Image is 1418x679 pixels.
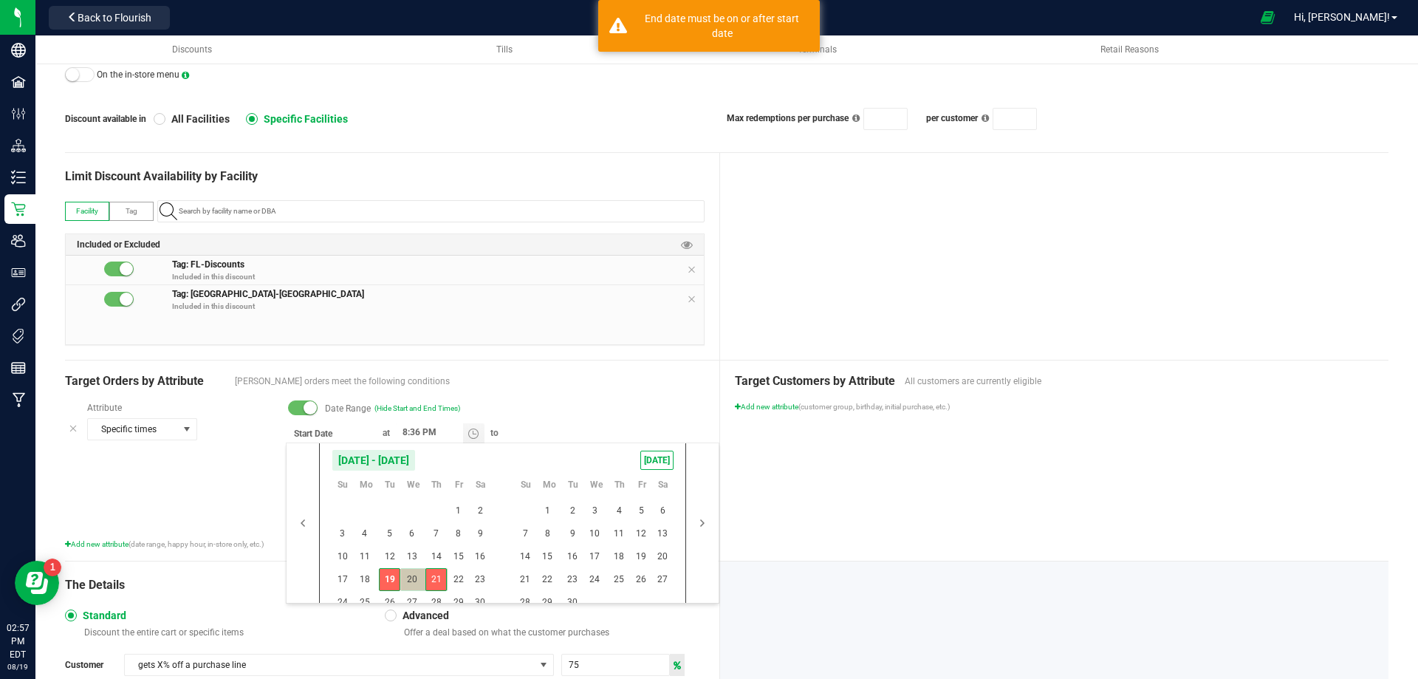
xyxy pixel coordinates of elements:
div: The Details [65,576,705,594]
td: Monday, August 18, 2025 [354,568,379,591]
td: Thursday, September 11, 2025 [609,522,631,545]
td: Sunday, September 28, 2025 [515,591,537,614]
span: 11 [354,545,375,568]
td: Tuesday, August 26, 2025 [379,591,401,614]
span: 26 [631,568,652,591]
span: Specific Facilities [258,112,348,126]
th: Fr [631,477,652,499]
td: Sunday, September 7, 2025 [515,522,537,545]
td: Monday, September 8, 2025 [537,522,562,545]
td: Thursday, September 4, 2025 [609,499,631,522]
p: Offer a deal based on what the customer purchases [398,627,705,638]
td: Friday, September 19, 2025 [631,545,652,568]
span: 14 [425,545,447,568]
span: 29 [448,591,469,614]
span: 17 [332,568,353,591]
span: 27 [652,568,674,591]
input: NO DATA FOUND [173,201,704,222]
th: Fr [448,477,469,499]
td: Wednesday, August 27, 2025 [401,591,425,614]
span: Date Range [325,402,371,415]
td: Wednesday, September 17, 2025 [584,545,609,568]
td: Saturday, September 6, 2025 [652,499,674,522]
inline-svg: Search [160,202,177,220]
span: 28 [515,591,536,614]
td: Tuesday, September 2, 2025 [562,499,584,522]
span: 15 [537,545,558,568]
span: 28 [425,591,447,614]
p: Included in this discount [172,301,704,312]
td: Tuesday, August 5, 2025 [379,522,401,545]
input: Start Date [288,424,377,443]
td: Monday, August 11, 2025 [354,545,379,568]
span: 4 [354,522,375,545]
span: (date range, happy hour, in-store only, etc.) [129,540,264,548]
span: 20 [401,568,422,591]
th: We [401,477,425,499]
span: 18 [354,568,375,591]
th: Mo [354,477,379,499]
th: Su [515,477,537,499]
inline-svg: Distribution [11,138,26,153]
span: Customer [65,658,124,672]
div: Included or Excluded [66,234,704,256]
th: Sa [469,477,490,499]
td: Sunday, August 17, 2025 [332,568,354,591]
span: 1 [448,499,469,522]
span: 5 [631,499,652,522]
span: 22 [537,568,558,591]
td: Saturday, September 20, 2025 [652,545,674,568]
span: (Hide Start and End Times) [374,403,460,414]
p: 08/19 [7,661,29,672]
td: Tuesday, September 23, 2025 [562,568,584,591]
td: Tuesday, September 30, 2025 [562,591,584,614]
span: Advanced [397,609,449,622]
td: Saturday, August 23, 2025 [469,568,490,591]
div: Limit Discount Availability by Facility [65,168,705,185]
span: 19 [379,568,400,591]
span: 17 [584,545,606,568]
td: Friday, August 22, 2025 [448,568,469,591]
span: 2 [469,499,490,522]
span: Max redemptions per purchase [727,113,849,123]
inline-svg: Facilities [11,75,26,89]
span: Remove [687,290,696,308]
td: Thursday, August 14, 2025 [425,545,448,568]
span: Toggle time list [463,423,484,444]
span: 6 [401,522,422,545]
input: Toggle time list [396,423,463,442]
span: 13 [401,545,422,568]
th: Sa [652,477,674,499]
span: per customer [926,113,978,123]
iframe: Resource center [15,561,59,605]
span: 10 [332,545,353,568]
th: Tu [562,477,584,499]
td: Friday, August 8, 2025 [448,522,469,545]
span: 11 [609,522,630,545]
span: Target Customers by Attribute [735,372,897,390]
span: 2 [562,499,583,522]
iframe: Resource center unread badge [44,559,61,576]
span: Tills [496,44,513,55]
td: Wednesday, August 20, 2025 [401,568,425,591]
td: Friday, September 5, 2025 [631,499,652,522]
span: 30 [469,591,490,614]
span: at [377,428,396,438]
span: 18 [609,545,630,568]
td: Friday, September 12, 2025 [631,522,652,545]
span: 7 [425,522,447,545]
td: Saturday, September 13, 2025 [652,522,674,545]
span: 7 [515,522,536,545]
td: Monday, September 15, 2025 [537,545,562,568]
span: On the in-store menu [97,69,179,80]
span: Preview [681,238,693,252]
span: 29 [537,591,558,614]
span: Back to Flourish [78,12,151,24]
inline-svg: Users [11,233,26,248]
inline-svg: Retail [11,202,26,216]
td: Thursday, August 7, 2025 [425,522,448,545]
span: 24 [584,568,606,591]
td: Friday, September 26, 2025 [631,568,652,591]
span: 22 [448,568,469,591]
button: Navigate to previous view [287,443,319,603]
